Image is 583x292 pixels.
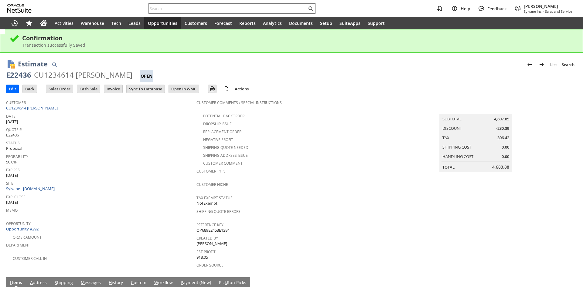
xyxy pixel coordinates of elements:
[6,167,20,173] a: Expires
[22,17,36,29] div: Shortcuts
[442,126,462,131] a: Discount
[9,280,24,286] a: Items
[81,280,85,285] span: M
[34,70,132,80] div: CU1234614 [PERSON_NAME]
[153,280,174,286] a: Workflow
[543,9,544,14] span: -
[526,61,533,68] img: Previous
[538,61,545,68] img: Next
[36,17,51,29] a: Home
[144,17,181,29] a: Opportunities
[203,129,241,134] a: Replacement Order
[208,85,216,93] input: Print
[196,236,218,241] a: Created By
[442,135,449,140] a: Tax
[181,17,211,29] a: Customers
[225,280,227,285] span: k
[492,164,509,170] span: 4,683.88
[10,280,12,285] span: I
[13,235,42,240] a: Order Amount
[196,249,216,254] a: Est Profit
[104,85,122,93] input: Invoice
[6,154,28,159] a: Probability
[368,20,385,26] span: Support
[339,20,360,26] span: SuiteApps
[196,241,227,247] span: [PERSON_NAME]
[203,137,233,142] a: Negative Profit
[336,17,364,29] a: SuiteApps
[29,280,48,286] a: Address
[196,263,223,268] a: Order Source
[442,116,462,122] a: Subtotal
[6,119,18,125] span: [DATE]
[6,146,22,151] span: Proposal
[239,20,256,26] span: Reports
[128,20,141,26] span: Leads
[223,85,230,92] img: add-record.svg
[154,280,158,285] span: W
[524,3,572,9] span: [PERSON_NAME]
[6,186,56,191] a: Sylvane - [DOMAIN_NAME]
[259,17,285,29] a: Analytics
[111,20,121,26] span: Tech
[196,169,226,174] a: Customer Type
[545,9,572,14] span: Sales and Service
[496,126,509,131] span: -230.39
[6,100,26,105] a: Customer
[211,17,236,29] a: Forecast
[148,20,177,26] span: Opportunities
[79,280,102,286] a: Messages
[40,19,47,27] svg: Home
[53,280,74,286] a: Shipping
[6,140,20,146] a: Status
[169,85,199,93] input: Open In WMC
[203,113,244,119] a: Potential Backorder
[7,4,32,13] svg: logo
[442,164,455,170] a: Total
[548,60,559,69] a: List
[232,86,251,92] a: Actions
[30,280,33,285] span: A
[524,9,541,14] span: Sylvane Inc
[196,195,233,200] a: Tax Exempt Status
[6,114,15,119] a: Date
[6,226,40,232] a: Opportunity #292
[6,70,31,80] div: E22436
[46,85,73,93] input: Sales Order
[55,280,57,285] span: S
[6,181,13,186] a: Site
[125,17,144,29] a: Leads
[442,144,471,150] a: Shipping Cost
[51,61,58,68] img: Quick Find
[289,20,313,26] span: Documents
[497,135,509,141] span: 306.42
[81,20,104,26] span: Warehouse
[196,254,208,260] span: 918.05
[203,153,248,158] a: Shipping Address Issue
[502,144,509,150] span: 0.00
[196,222,223,227] a: Reference Key
[364,17,388,29] a: Support
[6,159,17,165] span: 50.0%
[140,70,153,82] div: Open
[18,59,48,69] h1: Estimate
[26,19,33,27] svg: Shortcuts
[566,278,573,286] a: Unrolled view on
[203,121,232,126] a: Dropship Issue
[203,145,248,150] a: Shipping Quote Needed
[107,280,124,286] a: History
[307,5,314,12] svg: Search
[559,60,577,69] a: Search
[6,132,19,138] span: E22436
[487,6,507,12] span: Feedback
[22,34,574,42] div: Confirmation
[108,17,125,29] a: Tech
[11,19,18,27] svg: Recent Records
[263,20,282,26] span: Analytics
[285,17,316,29] a: Documents
[127,85,165,93] input: Sync To Database
[131,280,134,285] span: C
[6,243,30,248] a: Department
[185,20,207,26] span: Customers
